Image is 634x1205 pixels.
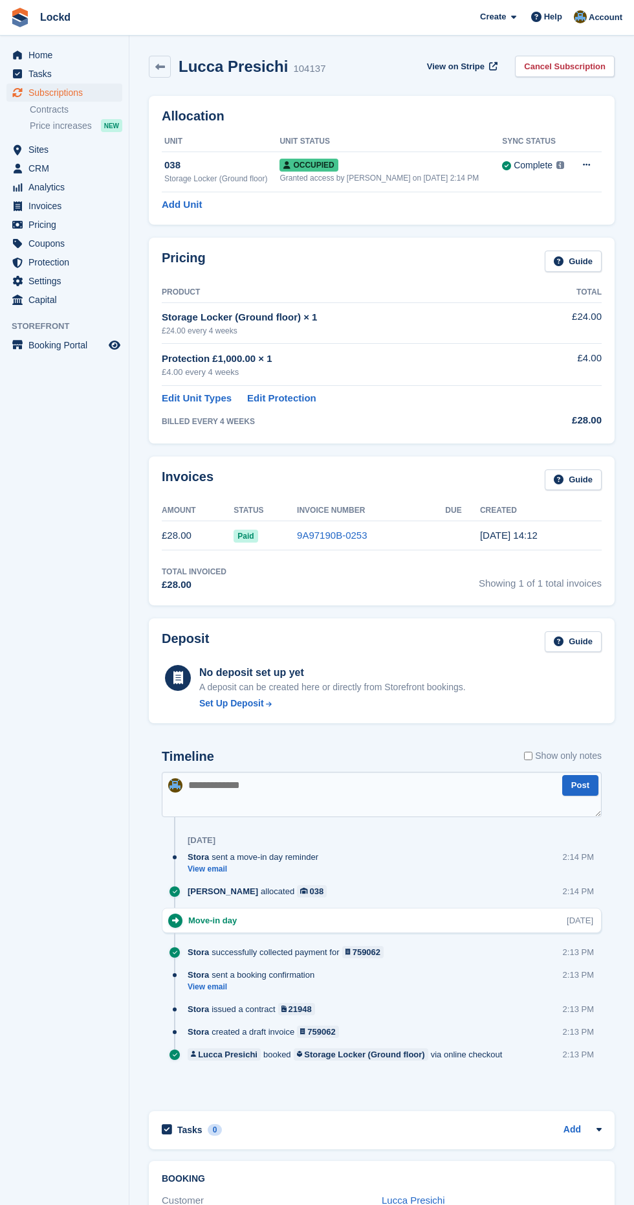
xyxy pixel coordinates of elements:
[479,566,602,592] span: Showing 1 of 1 total invoices
[567,914,593,927] div: [DATE]
[162,521,234,550] td: £28.00
[531,344,602,386] td: £4.00
[563,1048,594,1061] div: 2:13 PM
[199,681,466,694] p: A deposit can be created here or directly from Storefront bookings.
[422,56,500,77] a: View on Stripe
[342,946,384,958] a: 759062
[502,131,571,152] th: Sync Status
[531,413,602,428] div: £28.00
[6,291,122,309] a: menu
[28,178,106,196] span: Analytics
[188,914,243,927] div: Move-in day
[30,118,122,133] a: Price increases NEW
[6,216,122,234] a: menu
[307,1026,335,1038] div: 759062
[188,1048,261,1061] a: Lucca Presichi
[28,46,106,64] span: Home
[6,253,122,271] a: menu
[162,631,209,653] h2: Deposit
[531,282,602,303] th: Total
[188,885,333,897] div: allocated
[28,65,106,83] span: Tasks
[480,530,538,541] time: 2025-08-28 13:12:57 UTC
[353,946,380,958] div: 759062
[563,851,594,863] div: 2:14 PM
[30,120,92,132] span: Price increases
[12,320,129,333] span: Storefront
[162,469,213,491] h2: Invoices
[279,159,338,172] span: Occupied
[188,851,209,863] span: Stora
[6,141,122,159] a: menu
[162,325,531,337] div: £24.00 every 4 weeks
[188,885,258,897] span: [PERSON_NAME]
[563,969,594,981] div: 2:13 PM
[168,778,182,793] img: Paul Budding
[208,1124,223,1136] div: 0
[427,60,485,73] span: View on Stripe
[297,530,367,541] a: 9A97190B-0253
[101,119,122,132] div: NEW
[162,251,206,272] h2: Pricing
[6,234,122,253] a: menu
[28,253,106,271] span: Protection
[304,1048,424,1061] div: Storage Locker (Ground floor)
[279,172,502,184] div: Granted access by [PERSON_NAME] on [DATE] 2:14 PM
[162,352,531,366] div: Protection £1,000.00 × 1
[188,969,321,981] div: sent a booking confirmation
[524,749,602,763] label: Show only notes
[162,197,202,212] a: Add Unit
[563,1003,594,1015] div: 2:13 PM
[524,749,532,763] input: Show only notes
[6,272,122,290] a: menu
[589,11,622,24] span: Account
[480,10,506,23] span: Create
[188,946,209,958] span: Stora
[6,178,122,196] a: menu
[162,109,602,124] h2: Allocation
[289,1003,312,1015] div: 21948
[247,391,316,406] a: Edit Protection
[28,84,106,102] span: Subscriptions
[28,159,106,177] span: CRM
[563,1123,581,1138] a: Add
[563,885,594,897] div: 2:14 PM
[28,197,106,215] span: Invoices
[188,1048,508,1061] div: booked via online checkout
[164,173,279,185] div: Storage Locker (Ground floor)
[188,851,325,863] div: sent a move-in day reminder
[234,501,297,521] th: Status
[515,56,615,77] a: Cancel Subscription
[162,282,531,303] th: Product
[162,501,234,521] th: Amount
[294,1048,428,1061] a: Storage Locker (Ground floor)
[199,697,466,710] a: Set Up Deposit
[188,835,215,846] div: [DATE]
[162,131,279,152] th: Unit
[179,58,288,75] h2: Lucca Presichi
[563,946,594,958] div: 2:13 PM
[531,302,602,343] td: £24.00
[545,251,602,272] a: Guide
[28,216,106,234] span: Pricing
[188,1003,322,1015] div: issued a contract
[297,885,327,897] a: 038
[162,566,226,578] div: Total Invoiced
[556,161,564,169] img: icon-info-grey-7440780725fd019a000dd9b08b2336e03edf1995a4989e88bcd33f0948082b44.svg
[310,885,324,897] div: 038
[162,310,531,325] div: Storage Locker (Ground floor) × 1
[279,131,502,152] th: Unit Status
[162,416,531,427] div: BILLED EVERY 4 WEEKS
[188,982,321,993] a: View email
[234,530,257,543] span: Paid
[107,337,122,353] a: Preview store
[6,336,122,354] a: menu
[199,697,264,710] div: Set Up Deposit
[574,10,587,23] img: Paul Budding
[545,631,602,653] a: Guide
[188,864,325,875] a: View email
[198,1048,257,1061] div: Lucca Presichi
[199,665,466,681] div: No deposit set up yet
[188,1003,209,1015] span: Stora
[164,158,279,173] div: 038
